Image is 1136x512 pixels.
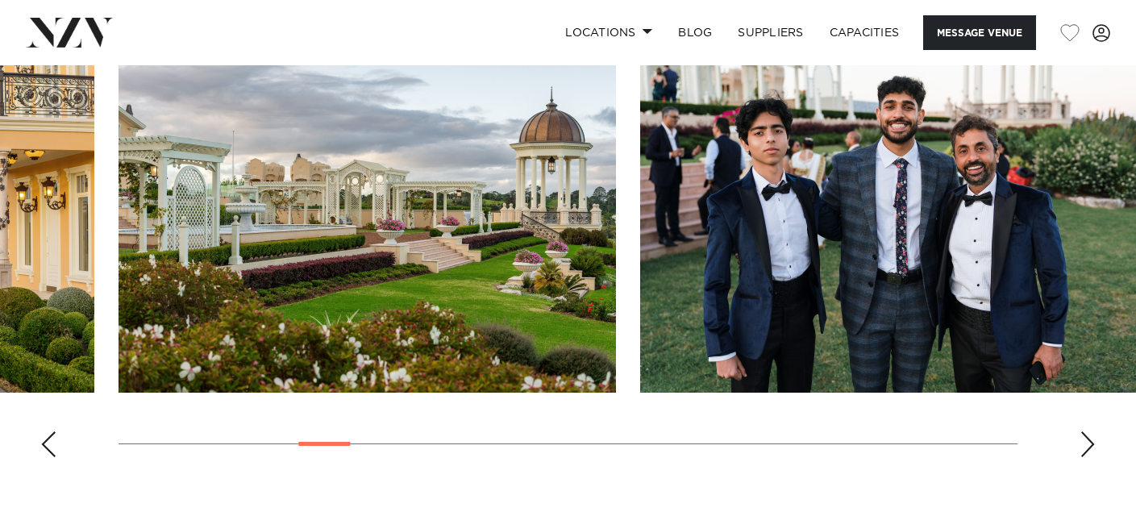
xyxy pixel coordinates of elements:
a: BLOG [665,15,725,50]
swiper-slide: 7 / 30 [119,27,616,393]
a: Locations [552,15,665,50]
img: nzv-logo.png [26,18,114,47]
a: SUPPLIERS [725,15,816,50]
a: Capacities [817,15,913,50]
button: Message Venue [923,15,1036,50]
